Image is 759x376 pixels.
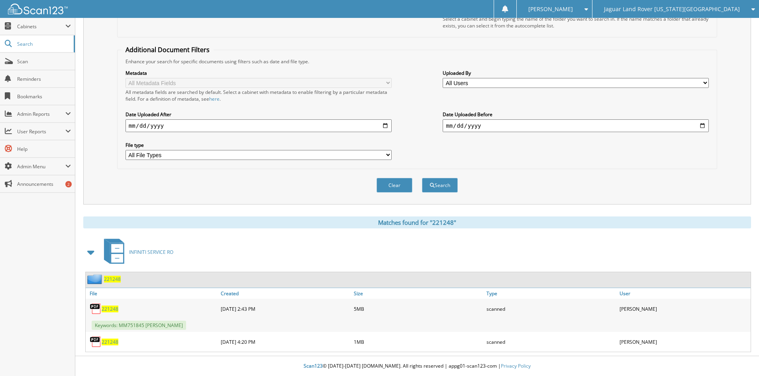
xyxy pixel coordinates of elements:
[126,70,392,76] label: Metadata
[484,288,618,299] a: Type
[126,89,392,102] div: All metadata fields are searched by default. Select a cabinet with metadata to enable filtering b...
[484,334,618,350] div: scanned
[102,306,118,312] a: 221248
[92,321,186,330] span: Keywords: MM751845 [PERSON_NAME]
[377,178,412,193] button: Clear
[219,288,352,299] a: Created
[219,301,352,317] div: [DATE] 2:43 PM
[719,338,759,376] iframe: Chat Widget
[126,119,392,132] input: start
[352,301,485,317] div: 5MB
[8,4,68,14] img: scan123-logo-white.svg
[17,111,65,117] span: Admin Reports
[618,301,751,317] div: [PERSON_NAME]
[422,178,458,193] button: Search
[17,41,70,47] span: Search
[126,111,392,118] label: Date Uploaded After
[501,362,531,369] a: Privacy Policy
[443,119,709,132] input: end
[17,128,65,135] span: User Reports
[75,357,759,376] div: © [DATE]-[DATE] [DOMAIN_NAME]. All rights reserved | appg01-scan123-com |
[83,216,751,228] div: Matches found for "221248"
[65,181,72,187] div: 2
[17,93,71,100] span: Bookmarks
[129,249,173,255] span: INFINITI SERVICE RO
[17,58,71,65] span: Scan
[17,181,71,187] span: Announcements
[352,288,485,299] a: Size
[443,16,709,29] div: Select a cabinet and begin typing the name of the folder you want to search in. If the name match...
[618,334,751,350] div: [PERSON_NAME]
[618,288,751,299] a: User
[90,336,102,348] img: PDF.png
[126,142,392,148] label: File type
[352,334,485,350] div: 1MB
[104,276,121,282] a: 221248
[17,163,65,170] span: Admin Menu
[17,146,71,152] span: Help
[443,111,709,118] label: Date Uploaded Before
[122,45,214,54] legend: Additional Document Filters
[17,76,71,82] span: Reminders
[122,58,713,65] div: Enhance your search for specific documents using filters such as date and file type.
[86,288,219,299] a: File
[528,7,573,12] span: [PERSON_NAME]
[102,339,118,345] a: 221248
[304,362,323,369] span: Scan123
[443,70,709,76] label: Uploaded By
[604,7,740,12] span: Jaguar Land Rover [US_STATE][GEOGRAPHIC_DATA]
[99,236,173,268] a: INFINITI SERVICE RO
[90,303,102,315] img: PDF.png
[484,301,618,317] div: scanned
[17,23,65,30] span: Cabinets
[219,334,352,350] div: [DATE] 4:20 PM
[87,274,104,284] img: folder2.png
[209,95,220,102] a: here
